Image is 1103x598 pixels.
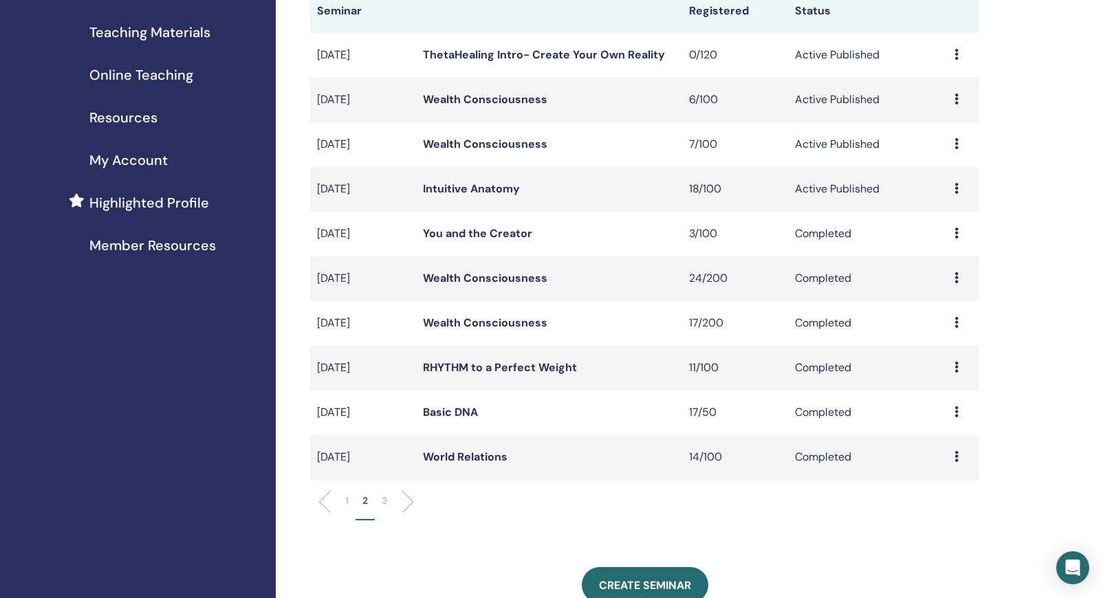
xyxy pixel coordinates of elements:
a: Basic DNA [423,405,478,419]
td: Completed [788,256,948,301]
td: Completed [788,390,948,435]
span: Online Teaching [89,65,193,85]
td: [DATE] [310,346,416,390]
td: [DATE] [310,256,416,301]
a: Wealth Consciousness [423,315,547,330]
td: [DATE] [310,167,416,212]
td: [DATE] [310,435,416,480]
a: You and the Creator [423,226,532,241]
td: Completed [788,346,948,390]
td: 7/100 [682,122,788,167]
span: Highlighted Profile [89,192,209,213]
td: 17/200 [682,301,788,346]
td: [DATE] [310,122,416,167]
td: [DATE] [310,33,416,78]
td: 6/100 [682,78,788,122]
td: 3/100 [682,212,788,256]
span: My Account [89,150,168,170]
td: [DATE] [310,390,416,435]
td: Completed [788,435,948,480]
a: ThetaHealing Intro- Create Your Own Reality [423,47,665,62]
a: Wealth Consciousness [423,271,547,285]
a: Wealth Consciousness [423,137,547,151]
td: 11/100 [682,346,788,390]
td: 14/100 [682,435,788,480]
div: Open Intercom Messenger [1056,551,1089,584]
span: Create seminar [599,578,691,593]
a: Wealth Consciousness [423,92,547,107]
span: Resources [89,107,157,128]
td: Active Published [788,78,948,122]
td: [DATE] [310,78,416,122]
td: 18/100 [682,167,788,212]
td: [DATE] [310,212,416,256]
td: 0/120 [682,33,788,78]
td: Active Published [788,33,948,78]
a: World Relations [423,450,507,464]
td: 24/200 [682,256,788,301]
a: RHYTHM to a Perfect Weight [423,360,577,375]
p: 1 [345,494,349,508]
td: [DATE] [310,301,416,346]
td: Active Published [788,167,948,212]
td: Active Published [788,122,948,167]
span: Member Resources [89,235,216,256]
td: Completed [788,212,948,256]
a: Intuitive Anatomy [423,181,520,196]
td: 17/50 [682,390,788,435]
p: 2 [362,494,368,508]
td: Completed [788,301,948,346]
p: 3 [382,494,387,508]
span: Teaching Materials [89,22,210,43]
